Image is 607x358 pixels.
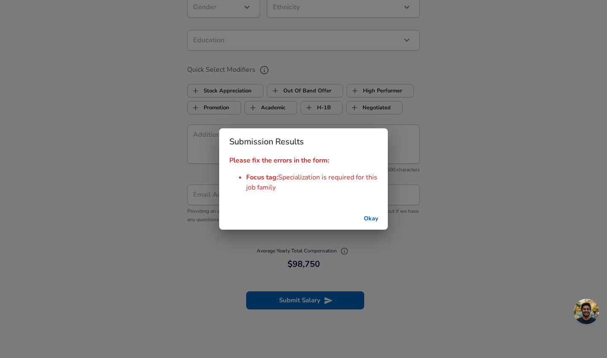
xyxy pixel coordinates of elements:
[357,211,384,227] button: successful-submission-button
[246,173,377,192] span: Specialization is required for this job family
[574,299,599,324] div: Open chat
[229,156,329,165] strong: Please fix the errors in the form:
[219,128,388,155] h2: Submission Results
[246,173,278,182] span: Focus tag :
